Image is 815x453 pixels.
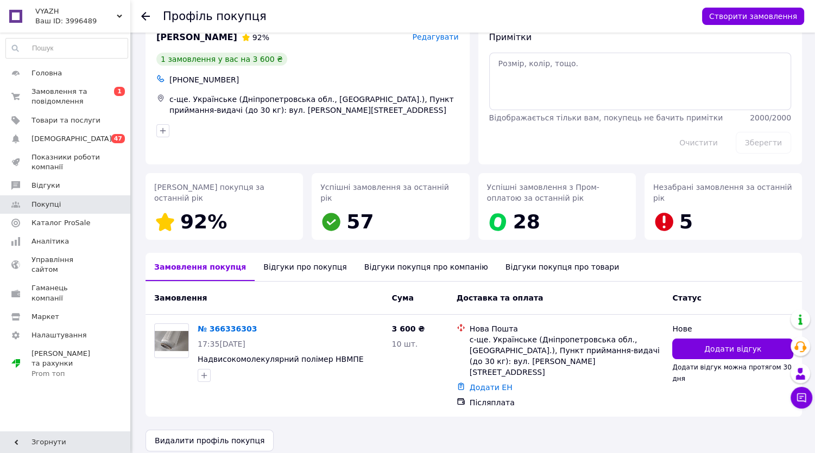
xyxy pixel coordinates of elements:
[470,383,513,392] a: Додати ЕН
[702,8,804,25] button: Створити замовлення
[114,87,125,96] span: 1
[356,253,497,281] div: Відгуки покупця про компанію
[31,200,61,209] span: Покупці
[255,253,355,281] div: Відгуки про покупця
[31,330,87,340] span: Налаштування
[31,87,100,106] span: Замовлення та повідомлення
[198,355,364,363] a: Надвисокомолекулярний полімер НВМПЕ
[31,283,100,303] span: Гаманець компанії
[497,253,628,281] div: Відгуки покупця про товари
[167,72,461,87] div: [PHONE_NUMBER]
[31,181,60,190] span: Відгуки
[111,134,125,143] span: 47
[198,324,257,333] a: № 366336303
[391,294,413,302] span: Cума
[146,253,255,281] div: Замовлення покупця
[156,31,237,44] span: [PERSON_NAME]
[470,323,664,334] div: Нова Пошта
[320,183,448,202] span: Успішні замовлення за останній рік
[487,183,599,202] span: Успішні замовлення з Пром-оплатою за останній рік
[31,116,100,125] span: Товари та послуги
[31,255,100,275] span: Управління сайтом
[252,33,269,42] span: 92%
[35,7,117,16] span: VYAZH
[31,237,69,246] span: Аналітика
[653,183,792,202] span: Незабрані замовлення за останній рік
[154,294,207,302] span: Замовлення
[167,92,461,118] div: с-ще. Українське (Дніпропетровська обл., [GEOGRAPHIC_DATA].), Пункт приймання-видачі (до 30 кг): ...
[31,134,112,144] span: [DEMOGRAPHIC_DATA]
[470,397,664,408] div: Післяплата
[31,312,59,322] span: Маркет
[31,152,100,172] span: Показники роботи компанії
[672,294,701,302] span: Статус
[470,334,664,378] div: с-ще. Українське (Дніпропетровська обл., [GEOGRAPHIC_DATA].), Пункт приймання-видачі (до 30 кг): ...
[750,113,791,122] span: 2000 / 2000
[704,343,761,354] span: Додати відгук
[489,113,723,122] span: Відображається тільки вам, покупець не бачить примітки
[513,210,540,233] span: 28
[489,32,532,42] span: Примітки
[346,210,374,233] span: 57
[31,349,100,379] span: [PERSON_NAME] та рахунки
[457,294,544,302] span: Доставка та оплата
[154,323,189,358] a: Фото товару
[672,323,793,334] div: Нове
[31,68,62,78] span: Головна
[154,183,264,202] span: [PERSON_NAME] покупця за останній рік
[156,53,287,66] div: 1 замовлення у вас на 3 600 ₴
[180,210,227,233] span: 92%
[672,363,791,382] span: Додати відгук можна протягом 30 дня
[791,387,812,409] button: Чат з покупцем
[6,39,128,58] input: Пошук
[141,11,150,22] div: Повернутися назад
[35,16,130,26] div: Ваш ID: 3996489
[146,430,274,451] button: Видалити профіль покупця
[163,10,267,23] h1: Профіль покупця
[391,324,425,333] span: 3 600 ₴
[412,33,458,41] span: Редагувати
[198,340,245,348] span: 17:35[DATE]
[679,210,693,233] span: 5
[391,340,418,348] span: 10 шт.
[672,339,793,359] button: Додати відгук
[31,218,90,228] span: Каталог ProSale
[155,331,188,352] img: Фото товару
[31,369,100,379] div: Prom топ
